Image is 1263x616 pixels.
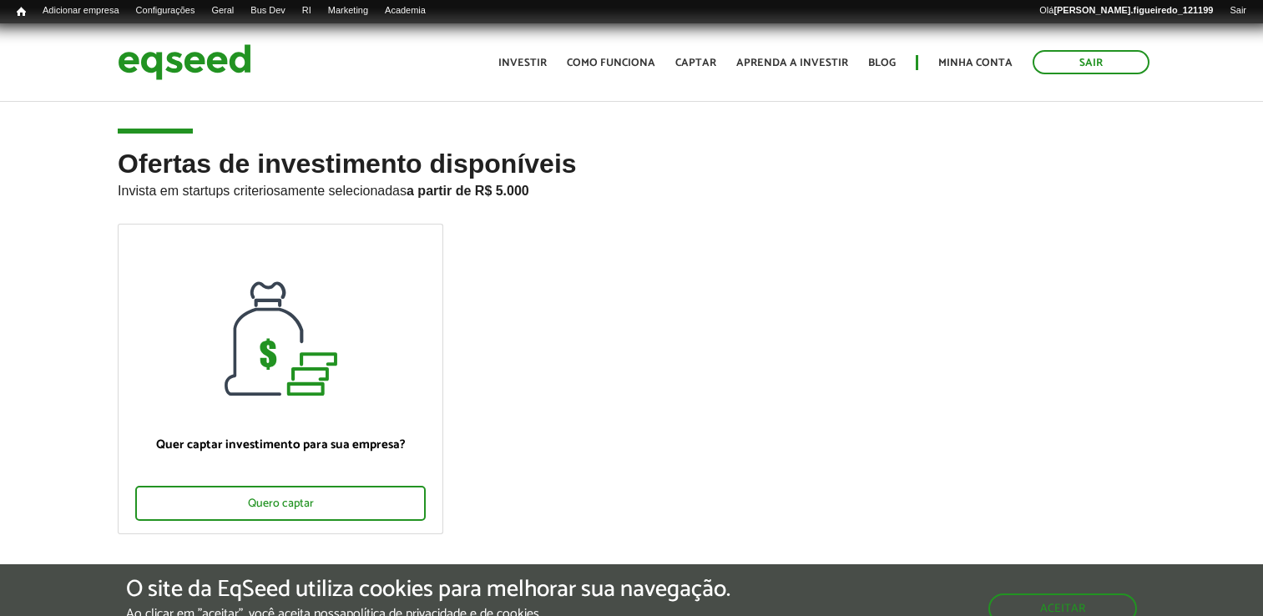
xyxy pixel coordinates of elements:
a: Quer captar investimento para sua empresa? Quero captar [118,224,443,534]
a: Marketing [320,4,376,18]
a: Academia [376,4,434,18]
a: Olá[PERSON_NAME].figueiredo_121199 [1031,4,1221,18]
a: Blog [868,58,896,68]
a: Bus Dev [242,4,294,18]
a: Sair [1033,50,1149,74]
a: Configurações [128,4,204,18]
strong: [PERSON_NAME].figueiredo_121199 [1053,5,1213,15]
a: RI [294,4,320,18]
h5: O site da EqSeed utiliza cookies para melhorar sua navegação. [126,577,730,603]
strong: a partir de R$ 5.000 [407,184,529,198]
h2: Ofertas de investimento disponíveis [118,149,1145,224]
a: Investir [498,58,547,68]
a: Como funciona [567,58,655,68]
span: Início [17,6,26,18]
img: EqSeed [118,40,251,84]
a: Adicionar empresa [34,4,128,18]
a: Captar [675,58,716,68]
p: Invista em startups criteriosamente selecionadas [118,179,1145,199]
a: Início [8,4,34,20]
a: Sair [1221,4,1255,18]
div: Quero captar [135,486,426,521]
p: Quer captar investimento para sua empresa? [135,437,426,452]
a: Geral [203,4,242,18]
a: Minha conta [938,58,1013,68]
a: Aprenda a investir [736,58,848,68]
